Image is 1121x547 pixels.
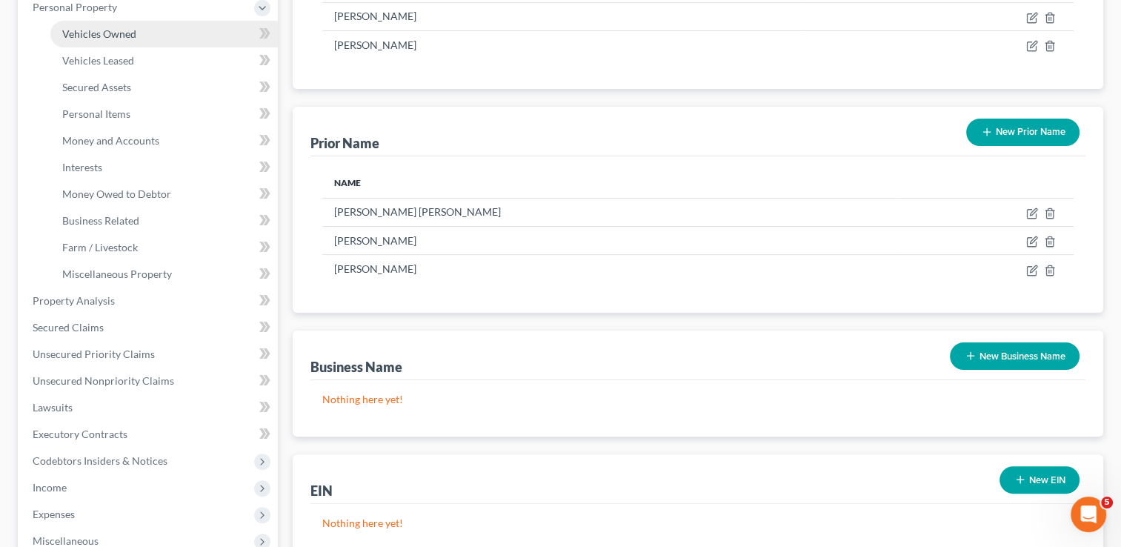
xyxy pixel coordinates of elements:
[33,321,104,334] span: Secured Claims
[33,534,99,547] span: Miscellaneous
[21,421,278,448] a: Executory Contracts
[322,255,895,283] td: [PERSON_NAME]
[50,234,278,261] a: Farm / Livestock
[33,481,67,494] span: Income
[1101,497,1113,508] span: 5
[62,134,159,147] span: Money and Accounts
[950,342,1080,370] button: New Business Name
[21,341,278,368] a: Unsecured Priority Claims
[21,368,278,394] a: Unsecured Nonpriority Claims
[33,454,167,467] span: Codebtors Insiders & Notices
[33,294,115,307] span: Property Analysis
[50,101,278,127] a: Personal Items
[322,31,804,59] td: [PERSON_NAME]
[50,127,278,154] a: Money and Accounts
[322,2,804,30] td: [PERSON_NAME]
[33,1,117,13] span: Personal Property
[62,107,130,120] span: Personal Items
[50,261,278,288] a: Miscellaneous Property
[50,208,278,234] a: Business Related
[50,47,278,74] a: Vehicles Leased
[33,401,73,414] span: Lawsuits
[33,428,127,440] span: Executory Contracts
[322,168,895,198] th: Name
[62,54,134,67] span: Vehicles Leased
[33,348,155,360] span: Unsecured Priority Claims
[62,27,136,40] span: Vehicles Owned
[33,508,75,520] span: Expenses
[310,134,379,152] div: Prior Name
[62,161,102,173] span: Interests
[62,268,172,280] span: Miscellaneous Property
[999,466,1080,494] button: New EIN
[21,394,278,421] a: Lawsuits
[1071,497,1106,532] iframe: Intercom live chat
[322,392,1074,407] p: Nothing here yet!
[21,314,278,341] a: Secured Claims
[50,181,278,208] a: Money Owed to Debtor
[50,74,278,101] a: Secured Assets
[21,288,278,314] a: Property Analysis
[62,241,138,253] span: Farm / Livestock
[322,226,895,254] td: [PERSON_NAME]
[62,81,131,93] span: Secured Assets
[322,516,1074,531] p: Nothing here yet!
[50,21,278,47] a: Vehicles Owned
[62,188,171,200] span: Money Owed to Debtor
[966,119,1080,146] button: New Prior Name
[62,214,139,227] span: Business Related
[310,482,333,500] div: EIN
[310,358,402,376] div: Business Name
[322,198,895,226] td: [PERSON_NAME] [PERSON_NAME]
[33,374,174,387] span: Unsecured Nonpriority Claims
[50,154,278,181] a: Interests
